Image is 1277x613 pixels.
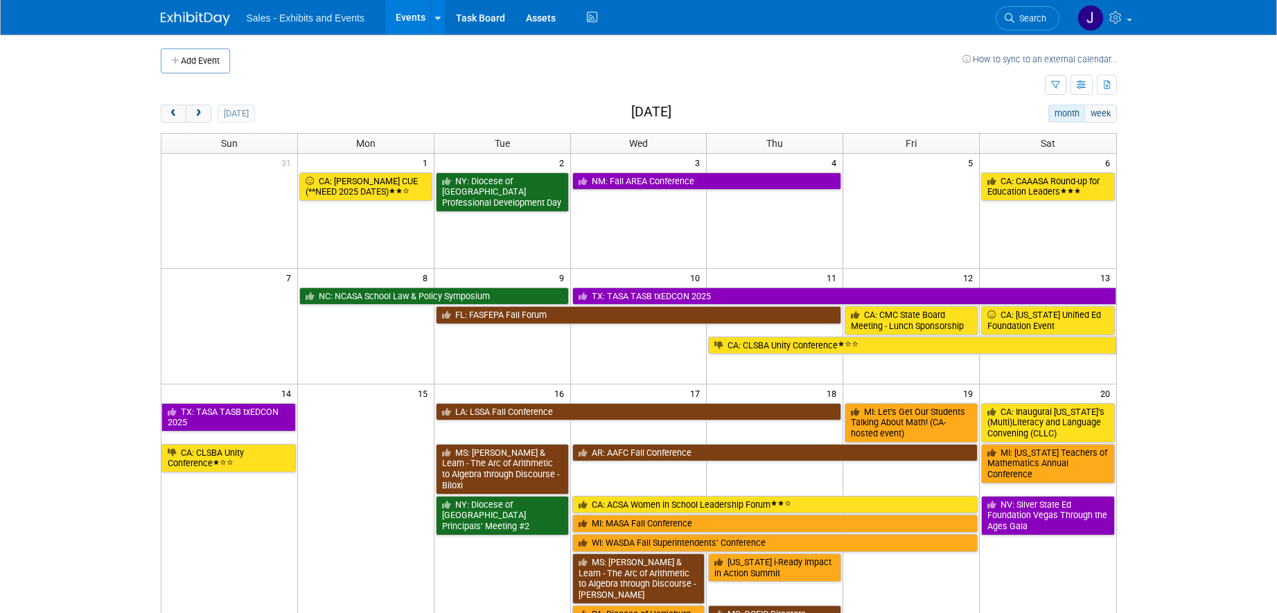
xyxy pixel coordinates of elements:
a: NM: Fall AREA Conference [572,172,842,190]
span: Sun [221,138,238,149]
span: 17 [689,384,706,402]
a: [US_STATE] i-Ready Impact in Action Summit [708,553,841,582]
span: Search [1014,13,1046,24]
span: 1 [421,154,434,171]
a: NY: Diocese of [GEOGRAPHIC_DATA] Principals’ Meeting #2 [436,496,569,535]
a: CA: CMC State Board Meeting - Lunch Sponsorship [845,306,978,335]
span: 4 [830,154,843,171]
a: LA: LSSA Fall Conference [436,403,842,421]
a: MI: Let’s Get Our Students Talking About Math! (CA-hosted event) [845,403,978,443]
span: 2 [558,154,570,171]
button: month [1048,105,1085,123]
a: MI: [US_STATE] Teachers of Mathematics Annual Conference [981,444,1114,483]
span: Tue [495,138,510,149]
span: Thu [766,138,783,149]
a: MS: [PERSON_NAME] & Learn - The Arc of Arithmetic to Algebra through Discourse - Biloxi [436,444,569,495]
span: Fri [906,138,917,149]
span: Wed [629,138,648,149]
a: FL: FASFEPA Fall Forum [436,306,842,324]
button: week [1084,105,1116,123]
span: 9 [558,269,570,286]
button: prev [161,105,186,123]
span: 13 [1099,269,1116,286]
a: WI: WASDA Fall Superintendents’ Conference [572,534,978,552]
span: 15 [416,384,434,402]
span: Sales - Exhibits and Events [247,12,364,24]
img: ExhibitDay [161,12,230,26]
a: CA: ACSA Women in School Leadership Forum [572,496,978,514]
a: CA: CLSBA Unity Conference [708,337,1116,355]
span: Sat [1041,138,1055,149]
span: 12 [962,269,979,286]
span: 20 [1099,384,1116,402]
button: [DATE] [218,105,254,123]
span: 3 [694,154,706,171]
span: 7 [285,269,297,286]
a: CA: Inaugural [US_STATE]’s (Multi)Literacy and Language Convening (CLLC) [981,403,1114,443]
span: 5 [967,154,979,171]
a: AR: AAFC Fall Conference [572,444,978,462]
span: 8 [421,269,434,286]
a: MI: MASA Fall Conference [572,515,978,533]
span: 16 [553,384,570,402]
a: NC: NCASA School Law & Policy Symposium [299,287,569,305]
h2: [DATE] [631,105,671,120]
a: NV: Silver State Ed Foundation Vegas Through the Ages Gala [981,496,1114,535]
a: CA: [US_STATE] Unified Ed Foundation Event [981,306,1114,335]
a: CA: CAAASA Round-up for Education Leaders [981,172,1114,201]
a: Search [996,6,1059,30]
span: 31 [280,154,297,171]
span: 19 [962,384,979,402]
span: 10 [689,269,706,286]
a: How to sync to an external calendar... [962,54,1117,64]
a: TX: TASA TASB txEDCON 2025 [572,287,1116,305]
span: 11 [825,269,843,286]
a: TX: TASA TASB txEDCON 2025 [161,403,296,432]
img: Joe Quinn [1077,5,1104,31]
button: Add Event [161,48,230,73]
a: CA: [PERSON_NAME] CUE (**NEED 2025 DATES) [299,172,432,201]
span: 18 [825,384,843,402]
button: next [186,105,211,123]
span: 14 [280,384,297,402]
a: MS: [PERSON_NAME] & Learn - The Arc of Arithmetic to Algebra through Discourse - [PERSON_NAME] [572,553,705,604]
a: NY: Diocese of [GEOGRAPHIC_DATA] Professional Development Day [436,172,569,212]
span: Mon [356,138,376,149]
span: 6 [1104,154,1116,171]
a: CA: CLSBA Unity Conference [161,444,296,472]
